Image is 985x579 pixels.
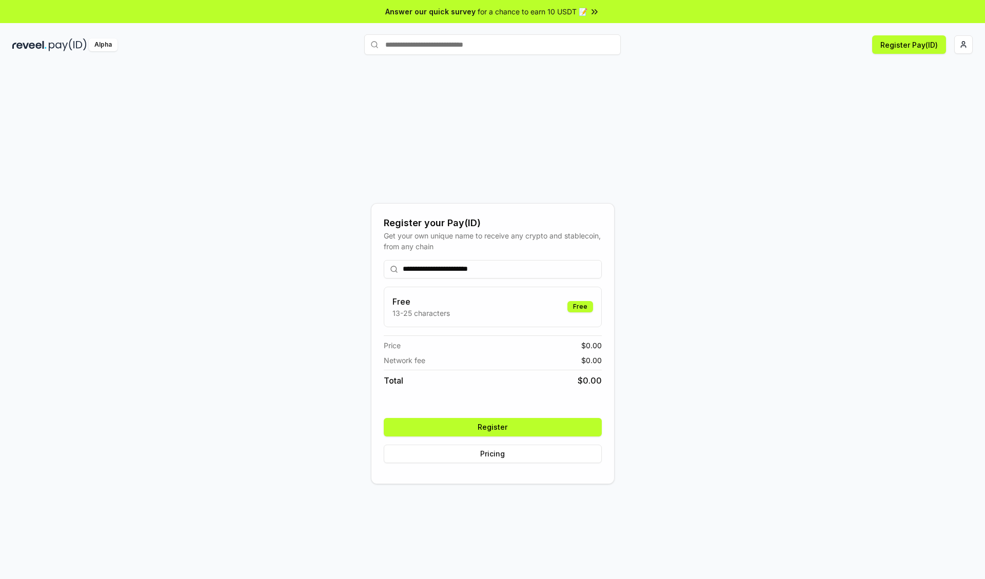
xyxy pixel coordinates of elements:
[12,38,47,51] img: reveel_dark
[384,230,602,252] div: Get your own unique name to receive any crypto and stablecoin, from any chain
[872,35,946,54] button: Register Pay(ID)
[581,355,602,366] span: $ 0.00
[384,216,602,230] div: Register your Pay(ID)
[49,38,87,51] img: pay_id
[392,308,450,318] p: 13-25 characters
[384,418,602,436] button: Register
[384,374,403,387] span: Total
[578,374,602,387] span: $ 0.00
[478,6,587,17] span: for a chance to earn 10 USDT 📝
[384,340,401,351] span: Price
[89,38,117,51] div: Alpha
[392,295,450,308] h3: Free
[567,301,593,312] div: Free
[581,340,602,351] span: $ 0.00
[385,6,476,17] span: Answer our quick survey
[384,355,425,366] span: Network fee
[384,445,602,463] button: Pricing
